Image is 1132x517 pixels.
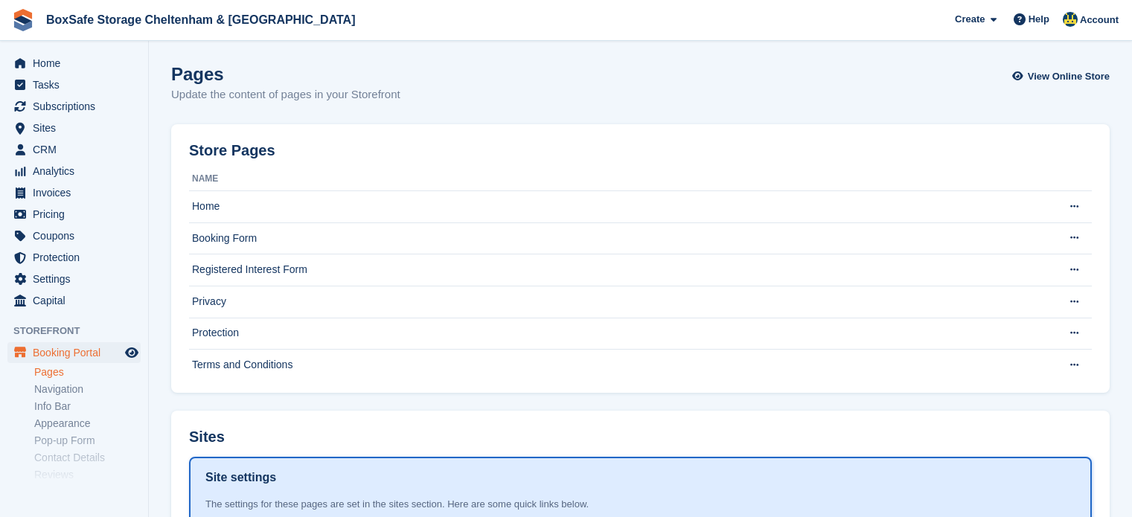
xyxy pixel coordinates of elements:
[189,428,225,446] h2: Sites
[189,350,1046,381] td: Terms and Conditions
[7,53,141,74] a: menu
[34,365,141,379] a: Pages
[1080,13,1119,28] span: Account
[123,344,141,362] a: Preview store
[7,118,141,138] a: menu
[205,469,276,487] h1: Site settings
[171,86,400,103] p: Update the content of pages in your Storefront
[1063,12,1078,27] img: Kim Virabi
[7,74,141,95] a: menu
[1029,12,1049,27] span: Help
[205,497,1075,512] div: The settings for these pages are set in the sites section. Here are some quick links below.
[34,417,141,431] a: Appearance
[189,191,1046,223] td: Home
[7,139,141,160] a: menu
[955,12,985,27] span: Create
[7,96,141,117] a: menu
[189,286,1046,318] td: Privacy
[7,247,141,268] a: menu
[7,182,141,203] a: menu
[1028,69,1110,84] span: View Online Store
[33,139,122,160] span: CRM
[40,7,361,32] a: BoxSafe Storage Cheltenham & [GEOGRAPHIC_DATA]
[34,399,141,414] a: Info Bar
[189,254,1046,286] td: Registered Interest Form
[189,318,1046,350] td: Protection
[189,167,1046,191] th: Name
[33,118,122,138] span: Sites
[33,204,122,225] span: Pricing
[33,247,122,268] span: Protection
[33,53,122,74] span: Home
[12,9,34,31] img: stora-icon-8386f47178a22dfd0bd8f6a31ec36ba5ce8667c1dd55bd0f319d3a0aa187defe.svg
[33,269,122,289] span: Settings
[34,451,141,465] a: Contact Details
[33,161,122,182] span: Analytics
[7,342,141,363] a: menu
[33,182,122,203] span: Invoices
[34,468,141,482] a: Reviews
[33,74,122,95] span: Tasks
[13,324,148,338] span: Storefront
[34,382,141,396] a: Navigation
[171,64,400,84] h1: Pages
[33,342,122,363] span: Booking Portal
[189,222,1046,254] td: Booking Form
[7,204,141,225] a: menu
[33,290,122,311] span: Capital
[189,142,275,159] h2: Store Pages
[7,225,141,246] a: menu
[33,225,122,246] span: Coupons
[34,434,141,448] a: Pop-up Form
[7,161,141,182] a: menu
[1016,64,1110,89] a: View Online Store
[33,96,122,117] span: Subscriptions
[7,269,141,289] a: menu
[7,290,141,311] a: menu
